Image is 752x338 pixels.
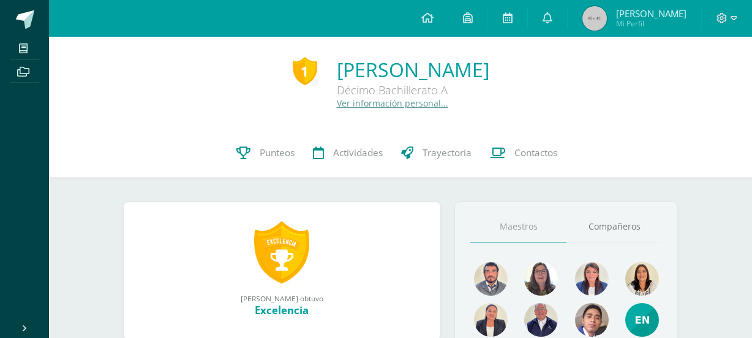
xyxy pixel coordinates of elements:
[616,18,686,29] span: Mi Perfil
[260,146,295,159] span: Punteos
[575,303,609,337] img: 669d48334454096e69cb10173402f625.png
[337,56,489,83] a: [PERSON_NAME]
[625,262,659,296] img: 876c69fb502899f7a2bc55a9ba2fa0e7.png
[227,129,304,178] a: Punteos
[514,146,557,159] span: Contactos
[625,303,659,337] img: e4e25d66bd50ed3745d37a230cf1e994.png
[136,303,429,317] div: Excelencia
[582,6,607,31] img: 45x45
[392,129,481,178] a: Trayectoria
[474,262,508,296] img: bd51737d0f7db0a37ff170fbd9075162.png
[524,303,558,337] img: 63c37c47648096a584fdd476f5e72774.png
[481,129,566,178] a: Contactos
[575,262,609,296] img: aefa6dbabf641819c41d1760b7b82962.png
[616,7,686,20] span: [PERSON_NAME]
[293,57,317,85] div: 1
[474,303,508,337] img: a5d4b362228ed099ba10c9d3d1eca075.png
[524,262,558,296] img: a4871f238fc6f9e1d7ed418e21754428.png
[566,211,663,242] a: Compañeros
[136,293,429,303] div: [PERSON_NAME] obtuvo
[423,146,472,159] span: Trayectoria
[337,97,448,109] a: Ver información personal...
[333,146,383,159] span: Actividades
[470,211,566,242] a: Maestros
[337,83,489,97] div: Décimo Bachillerato A
[304,129,392,178] a: Actividades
